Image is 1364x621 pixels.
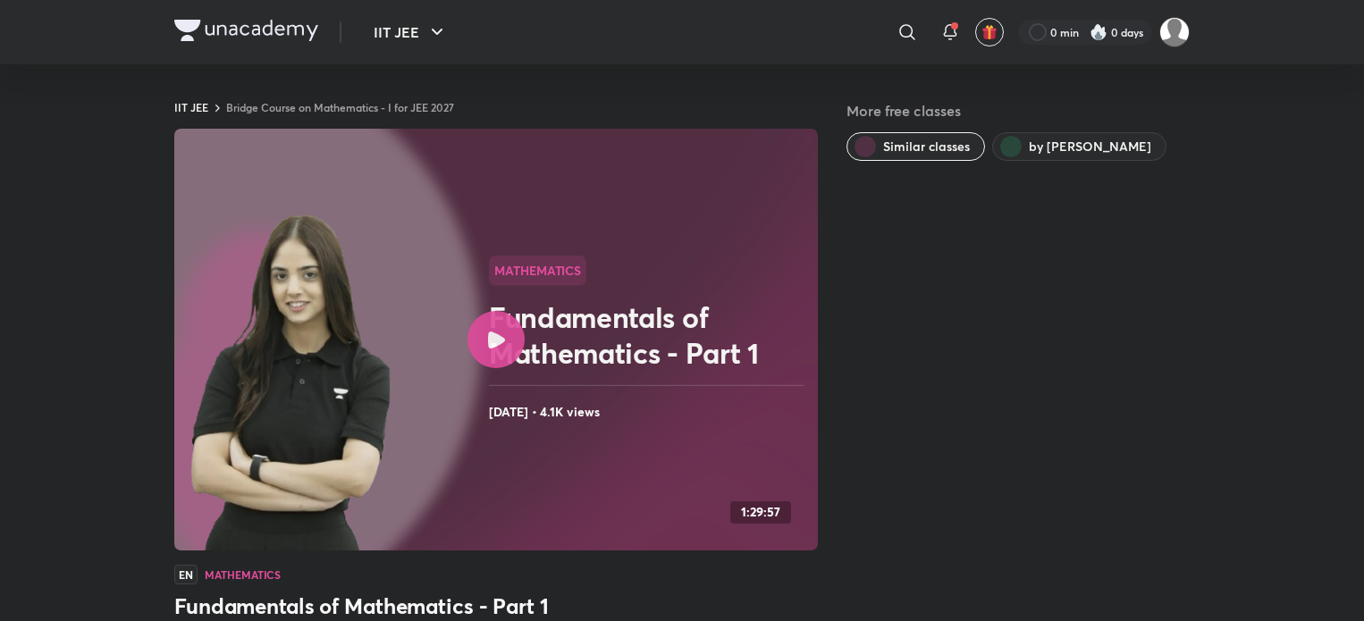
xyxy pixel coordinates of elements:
img: Ritam Pramanik [1159,17,1190,47]
h4: [DATE] • 4.1K views [489,400,811,424]
button: avatar [975,18,1004,46]
img: avatar [981,24,998,40]
h4: Mathematics [205,569,281,580]
button: by Dhairya Sandhyana [992,132,1166,161]
a: IIT JEE [174,100,208,114]
h5: More free classes [846,100,1190,122]
button: IIT JEE [363,14,459,50]
span: Similar classes [883,138,970,155]
span: EN [174,565,198,584]
h3: Fundamentals of Mathematics - Part 1 [174,592,818,620]
button: Similar classes [846,132,985,161]
h4: 1:29:57 [741,505,780,520]
img: streak [1090,23,1107,41]
a: Bridge Course on Mathematics - I for JEE 2027 [226,100,454,114]
a: Company Logo [174,20,318,46]
h2: Fundamentals of Mathematics - Part 1 [489,299,811,371]
span: by Dhairya Sandhyana [1029,138,1151,155]
img: Company Logo [174,20,318,41]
